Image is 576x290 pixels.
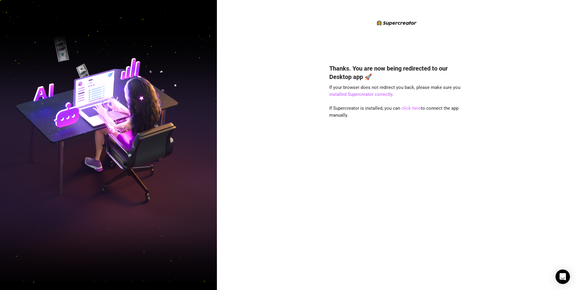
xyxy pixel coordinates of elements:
span: If Supercreator is installed, you can to connect the app manually. [329,106,459,118]
a: installed Supercreator correctly [329,92,392,97]
img: logo-BBDzfeDw.svg [377,20,417,26]
span: If your browser does not redirect you back, please make sure you . [329,85,460,97]
a: click here [401,106,421,111]
div: Open Intercom Messenger [556,270,570,284]
h4: Thanks. You are now being redirected to our Desktop app 🚀 [329,64,464,81]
